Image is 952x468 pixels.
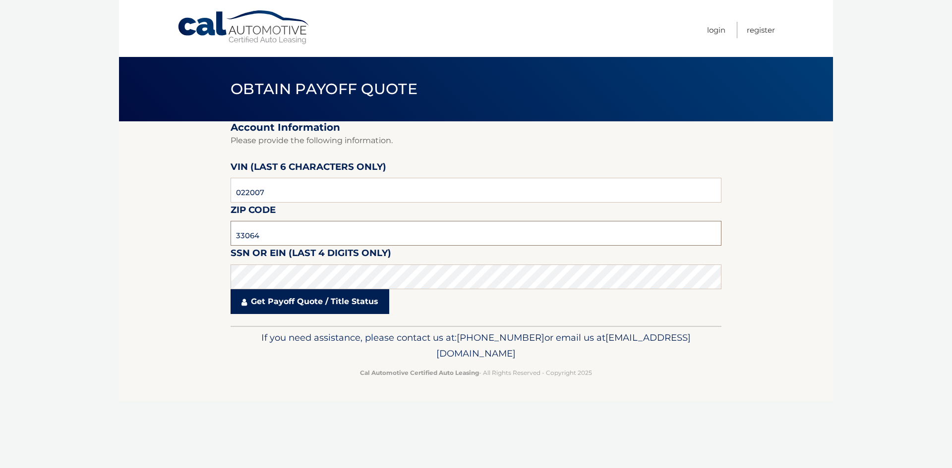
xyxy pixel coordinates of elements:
a: Cal Automotive [177,10,311,45]
strong: Cal Automotive Certified Auto Leasing [360,369,479,376]
p: If you need assistance, please contact us at: or email us at [237,330,715,362]
label: SSN or EIN (last 4 digits only) [231,246,391,264]
span: Obtain Payoff Quote [231,80,417,98]
a: Login [707,22,725,38]
p: Please provide the following information. [231,134,721,148]
span: [PHONE_NUMBER] [457,332,544,343]
label: Zip Code [231,203,276,221]
label: VIN (last 6 characters only) [231,159,386,178]
h2: Account Information [231,121,721,134]
a: Get Payoff Quote / Title Status [231,289,389,314]
a: Register [747,22,775,38]
p: - All Rights Reserved - Copyright 2025 [237,367,715,378]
